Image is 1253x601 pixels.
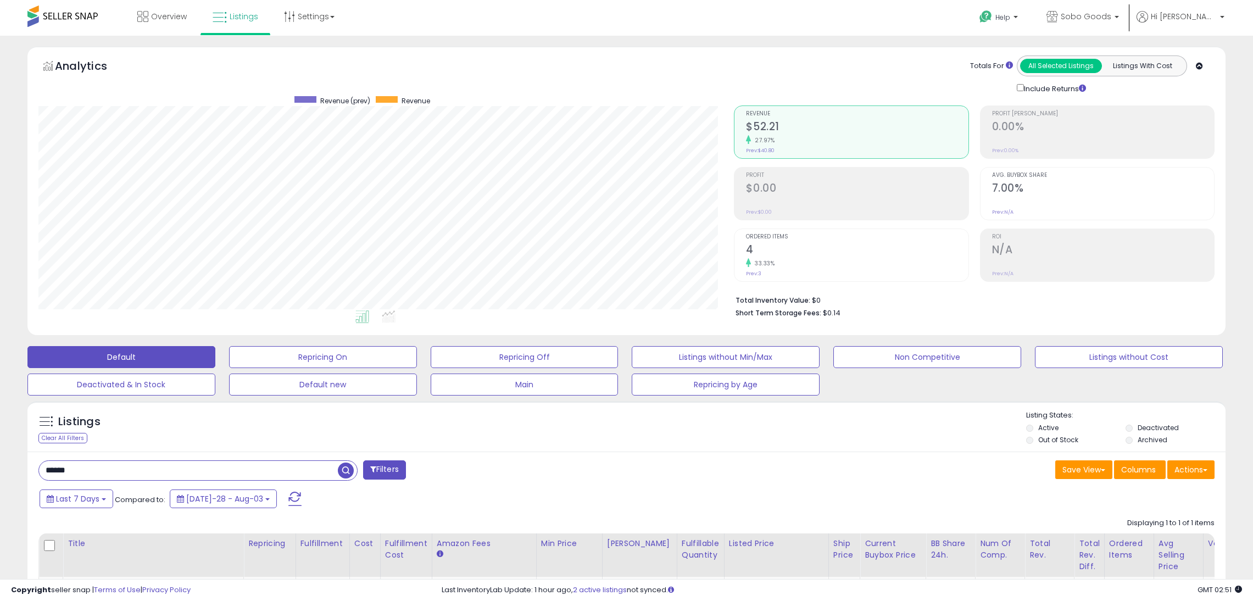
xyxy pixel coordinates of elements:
span: Columns [1121,464,1156,475]
div: Current Buybox Price [865,538,921,561]
h2: N/A [992,243,1214,258]
button: Listings without Min/Max [632,346,820,368]
button: Listings With Cost [1101,59,1183,73]
div: Totals For [970,61,1013,71]
h5: Listings [58,414,101,430]
span: $0.14 [823,308,840,318]
button: Non Competitive [833,346,1021,368]
div: Ordered Items [1109,538,1149,561]
div: Fulfillment Cost [385,538,427,561]
span: [DATE]-28 - Aug-03 [186,493,263,504]
h2: $0.00 [746,182,968,197]
span: Revenue [746,111,968,117]
div: Velocity [1208,538,1248,549]
div: Avg Selling Price [1159,538,1199,572]
a: Terms of Use [94,585,141,595]
div: Clear All Filters [38,433,87,443]
span: ROI [992,234,1214,240]
div: Include Returns [1009,82,1099,94]
small: Prev: $40.80 [746,147,775,154]
a: 2 active listings [573,585,627,595]
div: Repricing [248,538,291,549]
span: Profit [746,172,968,179]
small: Prev: 0.00% [992,147,1018,154]
small: 33.33% [751,259,775,268]
button: Repricing Off [431,346,619,368]
button: Listings without Cost [1035,346,1223,368]
span: Hi [PERSON_NAME] [1151,11,1217,22]
div: Cost [354,538,376,549]
div: Num of Comp. [980,538,1020,561]
div: Fulfillment [300,538,345,549]
div: Fulfillable Quantity [682,538,720,561]
button: Deactivated & In Stock [27,374,215,396]
div: Last InventoryLab Update: 1 hour ago, not synced. [442,585,1242,596]
span: Sobo Goods [1061,11,1111,22]
span: Avg. Buybox Share [992,172,1214,179]
span: Ordered Items [746,234,968,240]
label: Out of Stock [1038,435,1078,444]
li: $0 [736,293,1206,306]
button: Repricing by Age [632,374,820,396]
div: Ship Price [833,538,855,561]
div: Title [68,538,239,549]
label: Deactivated [1138,423,1179,432]
button: Main [431,374,619,396]
button: Last 7 Days [40,489,113,508]
small: Prev: 3 [746,270,761,277]
small: 27.97% [751,136,775,144]
button: Repricing On [229,346,417,368]
small: Amazon Fees. [437,549,443,559]
b: Short Term Storage Fees: [736,308,821,318]
span: Overview [151,11,187,22]
span: Profit [PERSON_NAME] [992,111,1214,117]
div: Total Rev. [1029,538,1070,561]
label: Archived [1138,435,1167,444]
div: [PERSON_NAME] [607,538,672,549]
small: Prev: N/A [992,270,1013,277]
label: Active [1038,423,1059,432]
button: Actions [1167,460,1215,479]
div: Displaying 1 to 1 of 1 items [1127,518,1215,528]
h2: 4 [746,243,968,258]
strong: Copyright [11,585,51,595]
span: Revenue (prev) [320,96,370,105]
div: Listed Price [729,538,824,549]
span: Compared to: [115,494,165,505]
button: All Selected Listings [1020,59,1102,73]
h2: 7.00% [992,182,1214,197]
a: Hi [PERSON_NAME] [1137,11,1224,36]
button: Filters [363,460,406,480]
a: Help [971,2,1029,36]
span: 2025-08-12 02:51 GMT [1198,585,1242,595]
h2: $52.21 [746,120,968,135]
span: Last 7 Days [56,493,99,504]
button: Columns [1114,460,1166,479]
h2: 0.00% [992,120,1214,135]
div: Amazon Fees [437,538,532,549]
div: seller snap | | [11,585,191,596]
small: Prev: $0.00 [746,209,772,215]
p: Listing States: [1026,410,1226,421]
a: Privacy Policy [142,585,191,595]
i: Get Help [979,10,993,24]
button: Save View [1055,460,1112,479]
div: BB Share 24h. [931,538,971,561]
div: Total Rev. Diff. [1079,538,1100,572]
button: Default [27,346,215,368]
small: Prev: N/A [992,209,1013,215]
div: Min Price [541,538,598,549]
span: Revenue [402,96,430,105]
span: Listings [230,11,258,22]
span: Help [995,13,1010,22]
button: [DATE]-28 - Aug-03 [170,489,277,508]
h5: Analytics [55,58,129,76]
b: Total Inventory Value: [736,296,810,305]
button: Default new [229,374,417,396]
